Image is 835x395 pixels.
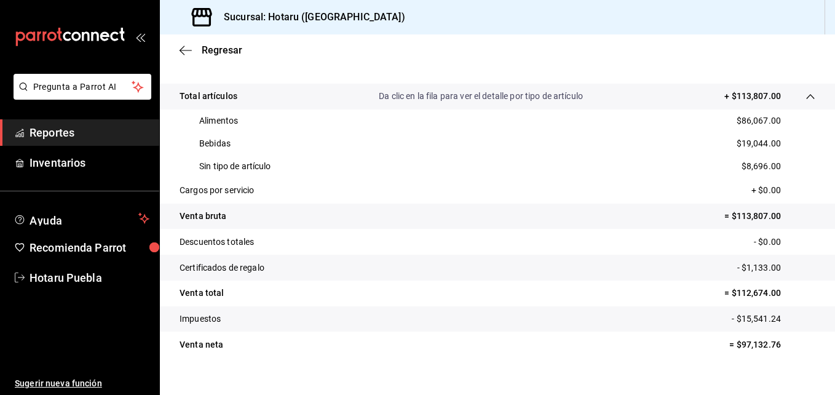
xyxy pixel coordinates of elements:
[199,160,271,173] p: Sin tipo de artículo
[180,184,255,197] p: Cargos por servicio
[729,338,815,351] p: = $97,132.76
[9,89,151,102] a: Pregunta a Parrot AI
[33,81,132,94] span: Pregunta a Parrot AI
[180,236,254,249] p: Descuentos totales
[180,313,221,325] p: Impuestos
[30,239,149,256] span: Recomienda Parrot
[724,210,815,223] p: = $113,807.00
[180,44,242,56] button: Regresar
[737,114,781,127] p: $86,067.00
[30,269,149,286] span: Hotaru Puebla
[180,210,226,223] p: Venta bruta
[754,236,815,249] p: - $0.00
[737,137,781,150] p: $19,044.00
[135,32,145,42] button: open_drawer_menu
[199,114,238,127] p: Alimentos
[202,44,242,56] span: Regresar
[14,74,151,100] button: Pregunta a Parrot AI
[30,211,133,226] span: Ayuda
[199,137,231,150] p: Bebidas
[180,287,224,300] p: Venta total
[214,10,405,25] h3: Sucursal: Hotaru ([GEOGRAPHIC_DATA])
[724,90,781,103] p: + $113,807.00
[724,287,815,300] p: = $112,674.00
[732,313,815,325] p: - $15,541.24
[737,261,815,274] p: - $1,133.00
[379,90,583,103] p: Da clic en la fila para ver el detalle por tipo de artículo
[180,90,237,103] p: Total artículos
[180,338,223,351] p: Venta neta
[30,154,149,171] span: Inventarios
[180,261,264,274] p: Certificados de regalo
[15,377,149,390] span: Sugerir nueva función
[742,160,781,173] p: $8,696.00
[30,124,149,141] span: Reportes
[751,184,815,197] p: + $0.00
